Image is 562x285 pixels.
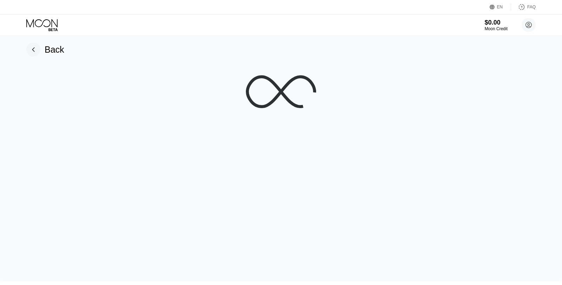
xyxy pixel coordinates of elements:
[485,26,508,31] div: Moon Credit
[497,5,503,9] div: EN
[45,45,64,55] div: Back
[26,42,64,57] div: Back
[511,4,536,11] div: FAQ
[527,5,536,9] div: FAQ
[490,4,511,11] div: EN
[485,19,508,31] div: $0.00Moon Credit
[485,19,508,26] div: $0.00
